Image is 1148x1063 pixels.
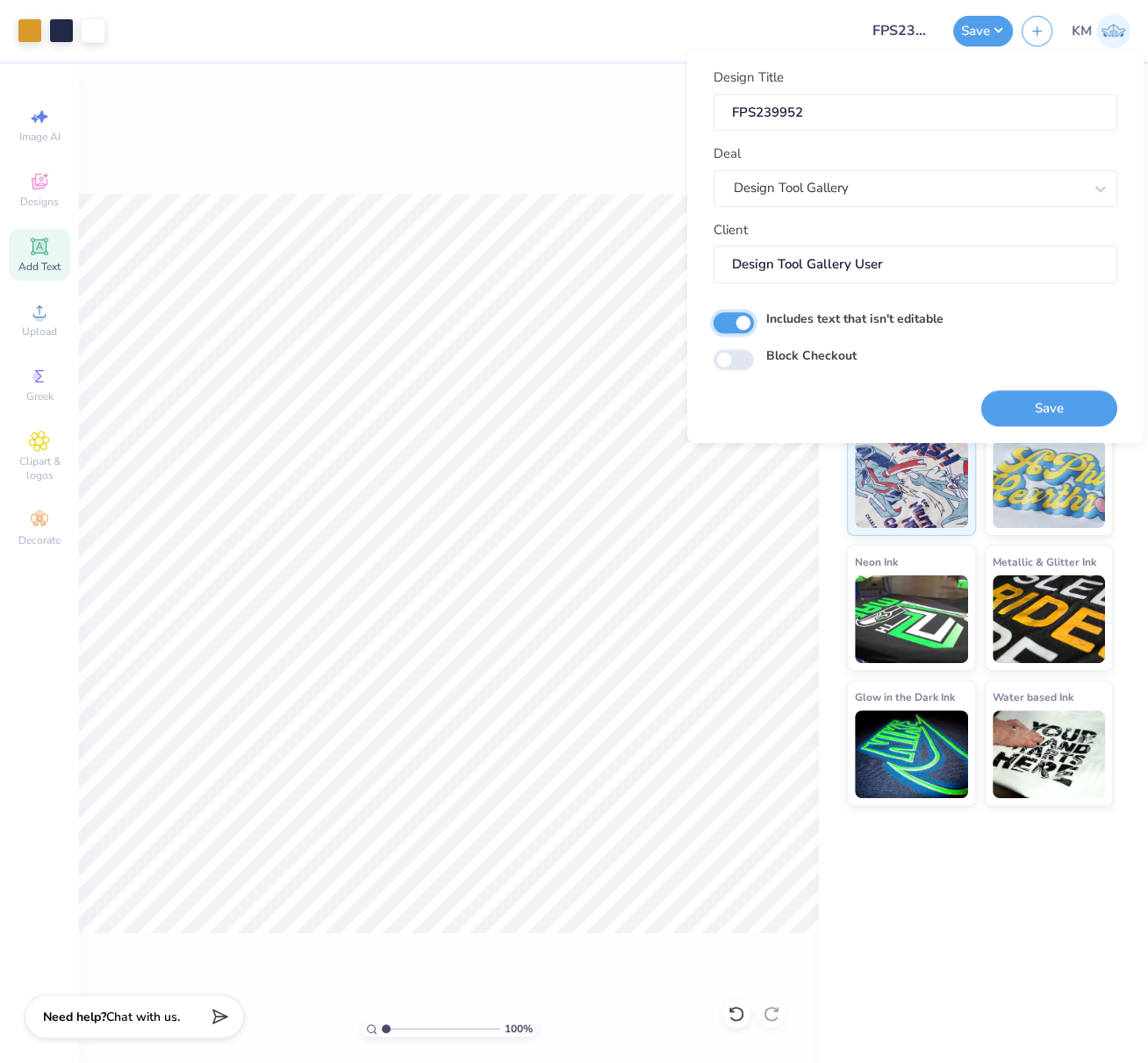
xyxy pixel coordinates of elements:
strong: Need help? [43,1009,106,1025]
img: Glow in the Dark Ink [855,710,968,798]
img: Water based Ink [993,710,1106,798]
span: Image AI [19,130,61,144]
span: Decorate [18,533,61,547]
span: 100 % [505,1021,533,1037]
label: Deal [714,144,741,164]
span: Designs [20,195,59,209]
button: Save [953,16,1013,46]
span: Water based Ink [993,688,1073,706]
label: Block Checkout [766,346,857,365]
span: Add Text [18,260,61,274]
label: Includes text that isn't editable [766,310,944,328]
span: Chat with us. [106,1009,180,1025]
img: Metallic & Glitter Ink [993,575,1106,663]
img: Neon Ink [855,575,968,663]
label: Client [714,220,748,240]
label: Design Title [714,68,784,88]
a: KM [1072,14,1130,48]
button: Save [981,390,1117,426]
span: Greek [26,389,54,403]
img: Standard [855,440,968,528]
img: Puff Ink [993,440,1106,528]
span: Clipart & logos [9,454,70,482]
span: Upload [22,325,57,339]
span: Glow in the Dark Ink [855,688,955,706]
span: KM [1072,21,1092,41]
img: Katrina Mae Mijares [1096,14,1130,48]
span: Metallic & Glitter Ink [993,553,1096,571]
input: e.g. Ethan Linker [714,246,1117,283]
span: Neon Ink [855,553,898,571]
input: Untitled Design [858,13,944,48]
